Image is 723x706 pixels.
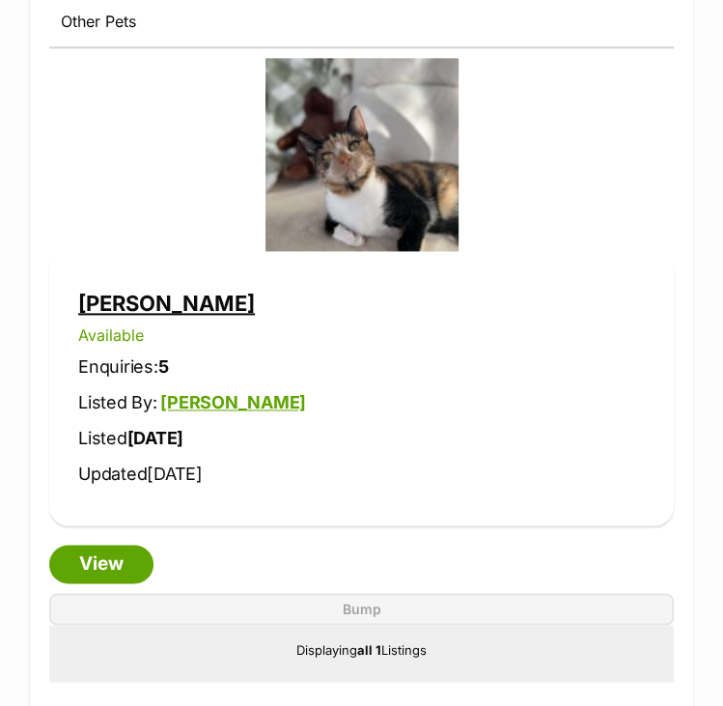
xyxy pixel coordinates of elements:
p: Updated [78,461,645,487]
span: Displaying Listings [296,642,427,658]
a: [PERSON_NAME] [160,392,306,412]
span: Bump [343,599,381,619]
button: Bump [49,593,674,625]
p: Listed [78,425,645,451]
p: Listed By: [78,389,645,415]
strong: [DATE] [127,428,184,448]
span: Available [78,325,144,345]
span: [DATE] [147,464,203,484]
a: View [49,545,153,583]
strong: 5 [157,356,168,377]
a: [PERSON_NAME] [78,291,255,316]
strong: all 1 [357,642,381,658]
a: Other Pets [49,4,674,39]
p: Enquiries: [78,353,645,380]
